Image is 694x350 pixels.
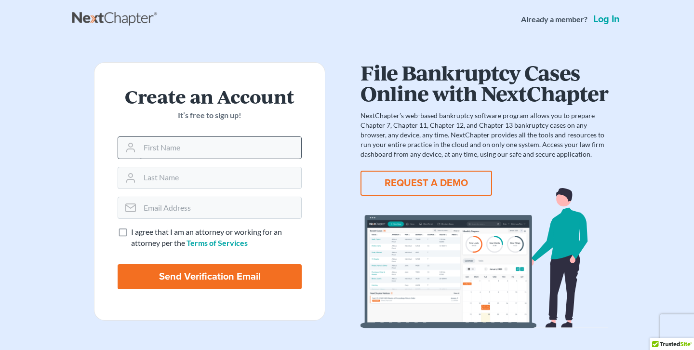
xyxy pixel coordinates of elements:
p: It’s free to sign up! [118,110,302,121]
button: REQUEST A DEMO [360,171,492,196]
strong: Already a member? [521,14,587,25]
h2: Create an Account [118,86,302,106]
img: dashboard-867a026336fddd4d87f0941869007d5e2a59e2bc3a7d80a2916e9f42c0117099.svg [360,188,608,328]
input: Send Verification Email [118,264,302,289]
a: Terms of Services [187,238,248,247]
input: Email Address [140,197,301,218]
input: Last Name [140,167,301,188]
input: First Name [140,137,301,158]
h1: File Bankruptcy Cases Online with NextChapter [360,62,608,103]
a: Log in [591,14,622,24]
p: NextChapter’s web-based bankruptcy software program allows you to prepare Chapter 7, Chapter 11, ... [360,111,608,159]
span: I agree that I am an attorney or working for an attorney per the [131,227,282,247]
